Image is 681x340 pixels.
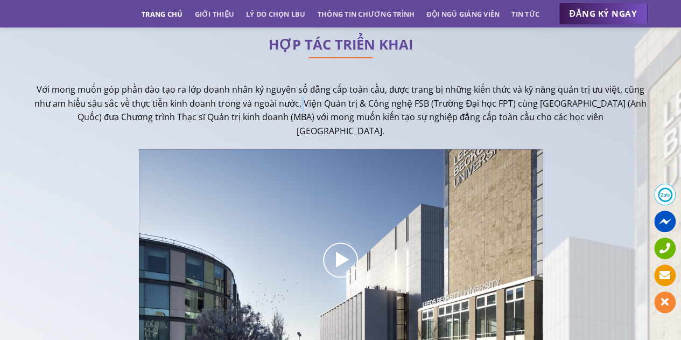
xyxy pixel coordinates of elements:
[308,57,373,58] img: line-lbu.jpg
[318,4,415,24] a: Thông tin chương trình
[194,4,234,24] a: Giới thiệu
[426,4,500,24] a: Đội ngũ giảng viên
[142,4,182,24] a: Trang chủ
[34,83,648,138] p: Với mong muốn góp phần đào tạo ra lớp doanh nhân kỷ nguyên số đẳng cấp toàn cầu, được trang bị nh...
[246,4,306,24] a: Lý do chọn LBU
[570,7,637,20] span: ĐĂNG KÝ NGAY
[559,3,648,25] a: ĐĂNG KÝ NGAY
[34,39,648,50] h2: HỢP TÁC TRIỂN KHAI
[511,4,539,24] a: Tin tức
